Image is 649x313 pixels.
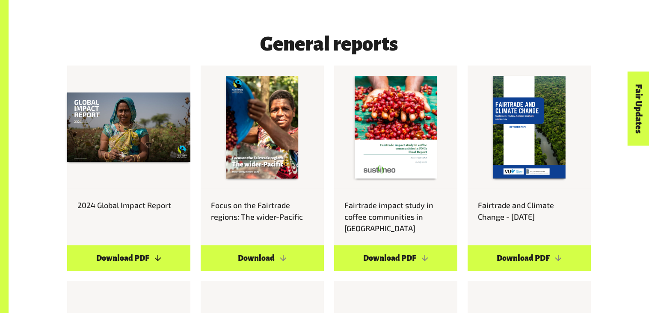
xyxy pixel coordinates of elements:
a: Download PDF [468,245,591,271]
a: Download PDF [334,245,457,271]
a: Download [201,245,324,271]
a: Download PDF [67,245,190,271]
h4: General reports [67,33,591,55]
